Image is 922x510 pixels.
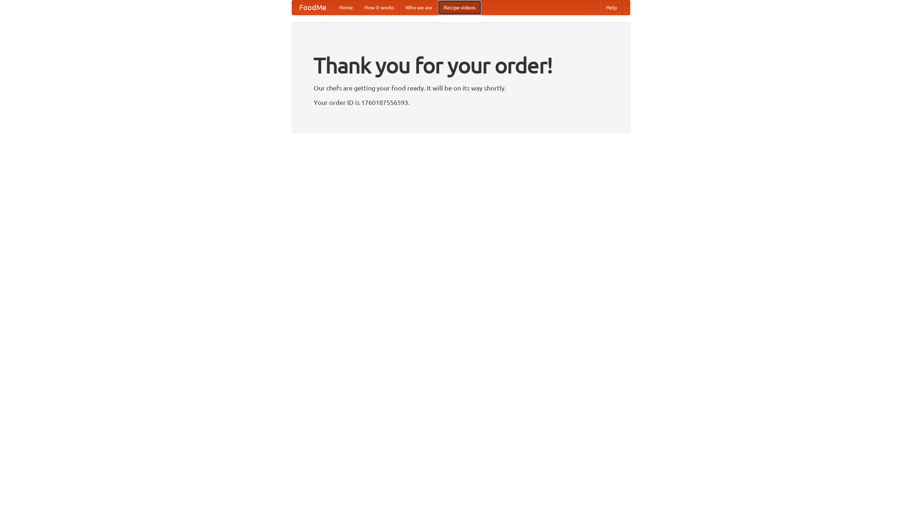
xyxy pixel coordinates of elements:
a: How it works [359,0,400,15]
a: Recipe videos [438,0,481,15]
h1: Thank you for your order! [314,48,608,83]
p: Our chefs are getting your food ready. It will be on its way shortly. [314,83,608,93]
a: Help [600,0,623,15]
a: FoodMe [292,0,334,15]
p: Your order ID is 1760187556593. [314,97,608,108]
a: Who we are [400,0,438,15]
a: Home [334,0,359,15]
